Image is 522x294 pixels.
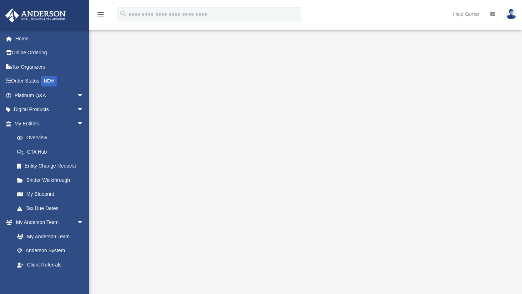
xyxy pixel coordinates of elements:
[10,159,95,173] a: Entity Change Request
[96,10,105,19] i: menu
[10,145,95,159] a: CTA Hub
[10,131,95,145] a: Overview
[96,14,105,19] a: menu
[5,74,95,89] a: Order StatusNEW
[5,215,91,230] a: My Anderson Teamarrow_drop_down
[5,60,95,74] a: Tax Organizers
[5,46,95,60] a: Online Ordering
[77,215,91,230] span: arrow_drop_down
[119,10,127,18] i: search
[5,103,95,117] a: Digital Productsarrow_drop_down
[5,88,95,103] a: Platinum Q&Aarrow_drop_down
[5,116,95,131] a: My Entitiesarrow_drop_down
[10,201,95,215] a: Tax Due Dates
[41,76,57,86] div: NEW
[77,88,91,103] span: arrow_drop_down
[5,31,95,46] a: Home
[77,116,91,131] span: arrow_drop_down
[10,187,91,201] a: My Blueprint
[10,258,91,272] a: Client Referrals
[3,9,68,23] img: Anderson Advisors Platinum Portal
[10,173,95,187] a: Binder Walkthrough
[10,229,87,244] a: My Anderson Team
[77,103,91,117] span: arrow_drop_down
[506,9,517,19] img: User Pic
[10,244,91,258] a: Anderson System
